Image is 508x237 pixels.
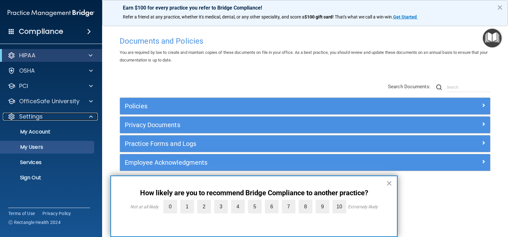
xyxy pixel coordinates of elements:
[19,27,63,36] h4: Compliance
[447,83,490,92] input: Search
[393,14,417,19] strong: Get Started
[386,178,392,188] button: Close
[125,103,393,110] h5: Policies
[197,200,211,213] label: 2
[304,14,332,19] strong: $100 gift card
[214,200,228,213] label: 3
[483,29,502,47] button: Open Resource Center
[124,189,384,197] p: How likely are you to recommend Bridge Compliance to another practice?
[332,14,393,19] span: ! That's what we call a win-win.
[388,84,430,90] span: Search Documents:
[19,113,43,120] p: Settings
[316,200,329,213] label: 9
[125,140,393,147] h5: Practice Forms and Logs
[180,200,194,213] label: 1
[163,200,177,213] label: 0
[436,84,442,90] img: ic-search.3b580494.png
[123,5,487,11] p: Earn $100 for every practice you refer to Bridge Compliance!
[282,200,295,213] label: 7
[8,210,35,217] a: Terms of Use
[42,210,71,217] a: Privacy Policy
[4,144,91,150] p: My Users
[348,204,378,209] div: Extremely likely
[8,7,94,19] img: PMB logo
[125,159,393,166] h5: Employee Acknowledgments
[4,159,91,166] p: Services
[265,200,279,213] label: 6
[497,2,503,12] button: Close
[120,50,488,62] span: You are required by law to create and maintain copies of these documents on file in your office. ...
[231,200,245,213] label: 4
[130,204,159,209] div: Not at all likely
[299,200,312,213] label: 8
[4,175,91,181] p: Sign Out
[19,82,28,90] p: PCI
[19,52,35,59] p: HIPAA
[248,200,262,213] label: 5
[123,14,304,19] span: Refer a friend at any practice, whether it's medical, dental, or any other speciality, and score a
[125,121,393,128] h5: Privacy Documents
[4,129,91,135] p: My Account
[19,67,35,75] p: OSHA
[332,200,346,213] label: 10
[120,37,490,45] h4: Documents and Policies
[19,97,79,105] p: OfficeSafe University
[8,219,61,226] span: Ⓒ Rectangle Health 2024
